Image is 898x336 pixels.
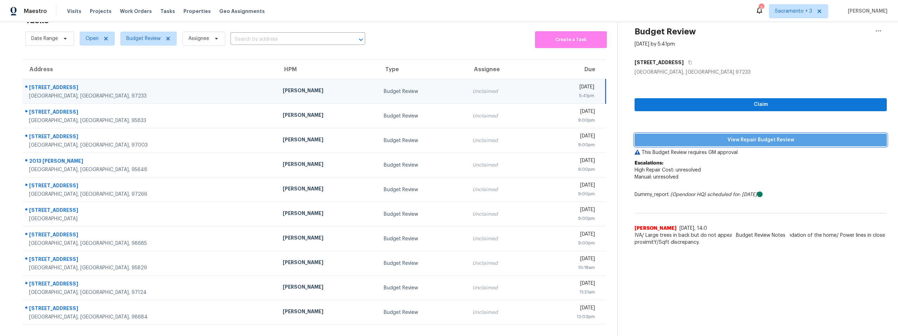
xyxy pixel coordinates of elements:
i: (Opendoor HQ) [670,192,706,197]
div: 9:00pm [544,240,595,247]
b: Escalations: [635,161,663,166]
span: [PERSON_NAME] [635,225,677,232]
div: Budget Review [384,186,461,193]
div: [GEOGRAPHIC_DATA], [GEOGRAPHIC_DATA], 95829 [29,264,272,271]
div: Budget Review [384,162,461,169]
div: [PERSON_NAME] [283,308,373,317]
div: Budget Review [384,284,461,291]
div: Budget Review [384,137,461,144]
div: [GEOGRAPHIC_DATA], [GEOGRAPHIC_DATA], 97003 [29,142,272,149]
div: 5:41pm [544,92,594,99]
button: Claim [635,98,887,111]
div: Unclaimed [473,235,532,242]
div: Budget Review [384,309,461,316]
span: Date Range [31,35,58,42]
button: View Repair Budget Review [635,134,887,147]
div: [DATE] [544,108,595,117]
div: 9:00pm [544,117,595,124]
div: [STREET_ADDRESS] [29,231,272,240]
div: [DATE] [544,182,595,190]
div: [DATE] [544,206,595,215]
div: [DATE] [544,231,595,240]
div: [GEOGRAPHIC_DATA], [GEOGRAPHIC_DATA], 97266 [29,191,272,198]
div: [GEOGRAPHIC_DATA] [29,215,272,222]
span: Visits [67,8,81,15]
span: Manual: unresolved [635,175,678,180]
i: scheduled for: [DATE] [707,192,757,197]
div: Unclaimed [473,284,532,291]
div: [DATE] [544,133,595,141]
div: [GEOGRAPHIC_DATA], [GEOGRAPHIC_DATA], 98684 [29,314,272,321]
div: 9:00pm [544,166,595,173]
span: Work Orders [120,8,152,15]
span: Open [86,35,99,42]
span: Claim [640,100,881,109]
th: Type [378,60,467,79]
span: IVA/ Large trees in back but do not appear to be affected the foundation of the home/ Power lines... [635,232,887,246]
div: 10:18am [544,264,595,271]
div: [PERSON_NAME] [283,161,373,169]
div: [STREET_ADDRESS] [29,207,272,215]
th: Due [538,60,606,79]
span: Properties [183,8,211,15]
div: [DATE] [544,280,595,289]
div: 9:00pm [544,215,595,222]
span: Assignee [188,35,209,42]
div: [DATE] by 5:41pm [635,41,675,48]
button: Create a Task [535,31,607,48]
th: Assignee [467,60,538,79]
span: Tasks [160,9,175,14]
div: [GEOGRAPHIC_DATA], [GEOGRAPHIC_DATA], 95833 [29,117,272,124]
div: 9:00pm [544,141,595,148]
div: [DATE] [544,304,595,313]
div: [GEOGRAPHIC_DATA], [GEOGRAPHIC_DATA], 95648 [29,166,272,173]
div: Budget Review [384,235,461,242]
div: 3 [759,4,764,11]
div: [PERSON_NAME] [283,112,373,120]
div: Unclaimed [473,186,532,193]
h5: [STREET_ADDRESS] [635,59,684,66]
div: [PERSON_NAME] [283,185,373,194]
div: Unclaimed [473,211,532,218]
div: 11:21am [544,289,595,296]
div: Unclaimed [473,309,532,316]
th: Address [22,60,277,79]
div: [PERSON_NAME] [283,210,373,219]
div: Unclaimed [473,260,532,267]
span: Geo Assignments [219,8,265,15]
th: HPM [277,60,378,79]
div: Unclaimed [473,88,532,95]
div: Unclaimed [473,162,532,169]
span: High Repair Cost: unresolved [635,168,701,173]
div: Budget Review [384,260,461,267]
span: Create a Task [538,36,603,44]
div: [STREET_ADDRESS] [29,133,272,142]
div: [STREET_ADDRESS] [29,182,272,191]
span: [PERSON_NAME] [845,8,887,15]
div: 9:00pm [544,190,595,197]
div: [DATE] [544,83,594,92]
span: View Repair Budget Review [640,136,881,145]
div: [STREET_ADDRESS] [29,305,272,314]
div: Budget Review [384,113,461,120]
button: Copy Address [684,56,693,69]
div: [PERSON_NAME] [283,283,373,292]
div: 12:03pm [544,313,595,320]
div: Unclaimed [473,113,532,120]
div: [PERSON_NAME] [283,136,373,145]
h2: Tasks [25,17,49,24]
input: Search by address [230,34,346,45]
div: Dummy_report [635,191,887,198]
span: [DATE], 14:0 [679,226,707,231]
div: [GEOGRAPHIC_DATA], [GEOGRAPHIC_DATA], 97233 [29,93,272,100]
div: [PERSON_NAME] [283,87,373,96]
div: Budget Review [384,211,461,218]
div: [STREET_ADDRESS] [29,280,272,289]
span: Projects [90,8,112,15]
span: Maestro [24,8,47,15]
span: Budget Review [126,35,161,42]
div: [DATE] [544,157,595,166]
div: Unclaimed [473,137,532,144]
div: [GEOGRAPHIC_DATA], [GEOGRAPHIC_DATA], 98685 [29,240,272,247]
p: This Budget Review requires GM approval [635,149,887,156]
